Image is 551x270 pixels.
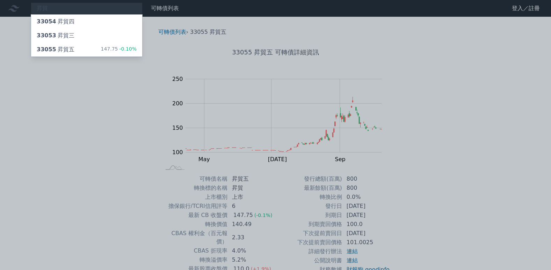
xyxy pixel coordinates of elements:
span: 33053 [37,32,56,39]
span: 33054 [37,18,56,25]
a: 33053昇貿三 [31,29,142,43]
a: 33054昇貿四 [31,15,142,29]
div: 昇貿五 [37,45,74,54]
div: 147.75 [101,45,137,54]
span: -0.10% [118,46,137,52]
div: 昇貿三 [37,31,74,40]
div: 昇貿四 [37,17,74,26]
div: 聊天小工具 [516,237,551,270]
a: 33055昇貿五 147.75-0.10% [31,43,142,57]
span: 33055 [37,46,56,53]
iframe: Chat Widget [516,237,551,270]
